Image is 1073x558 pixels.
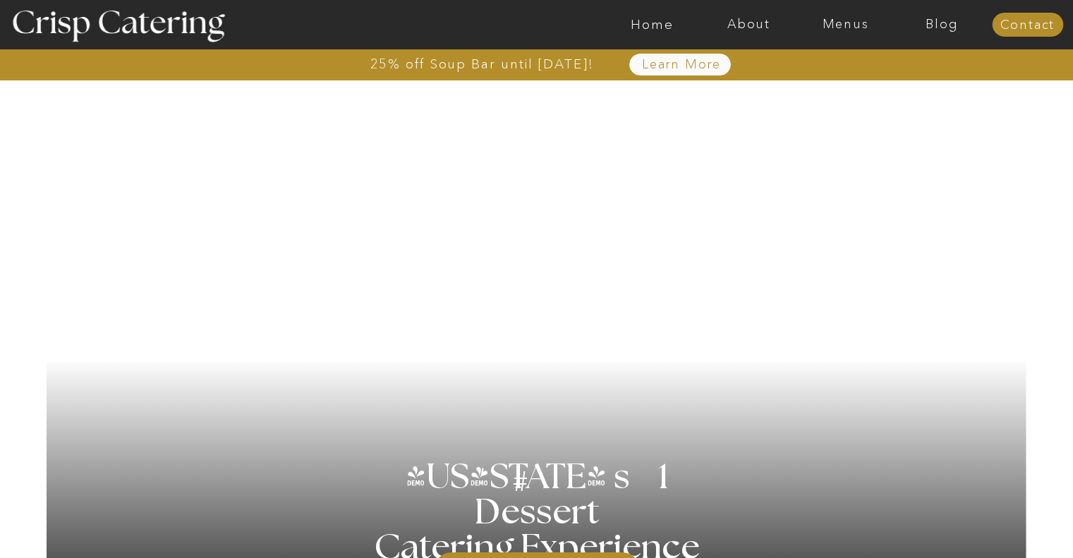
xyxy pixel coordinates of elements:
a: Menus [797,18,894,32]
iframe: podium webchat widget bubble [960,487,1073,558]
a: Home [604,18,701,32]
a: 25% off Soup Bar until [DATE]! [320,57,645,71]
a: Learn More [610,58,754,72]
a: Contact [992,18,1063,32]
h3: ' [454,460,511,495]
h3: # [482,468,562,509]
a: About [701,18,797,32]
a: Blog [894,18,990,32]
